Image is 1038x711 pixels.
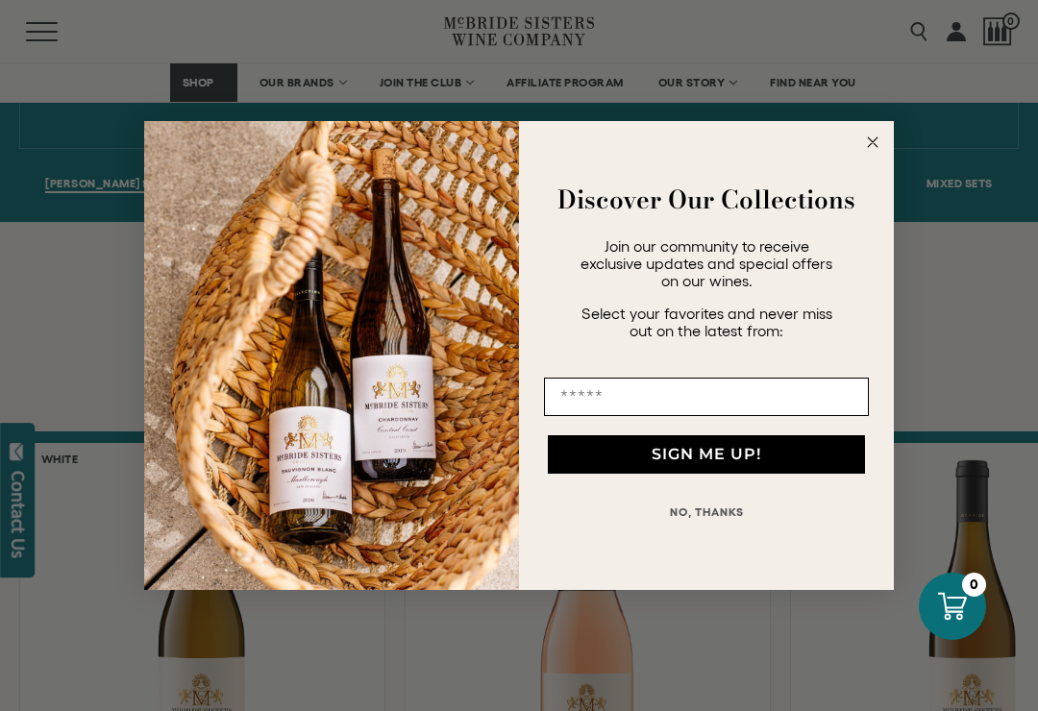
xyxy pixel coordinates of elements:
[861,131,884,154] button: Close dialog
[544,493,869,531] button: NO, THANKS
[144,121,519,590] img: 42653730-7e35-4af7-a99d-12bf478283cf.jpeg
[548,435,865,474] button: SIGN ME UP!
[581,237,832,289] span: Join our community to receive exclusive updates and special offers on our wines.
[544,378,869,416] input: Email
[962,573,986,597] div: 0
[581,305,832,339] span: Select your favorites and never miss out on the latest from:
[557,181,855,218] strong: Discover Our Collections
